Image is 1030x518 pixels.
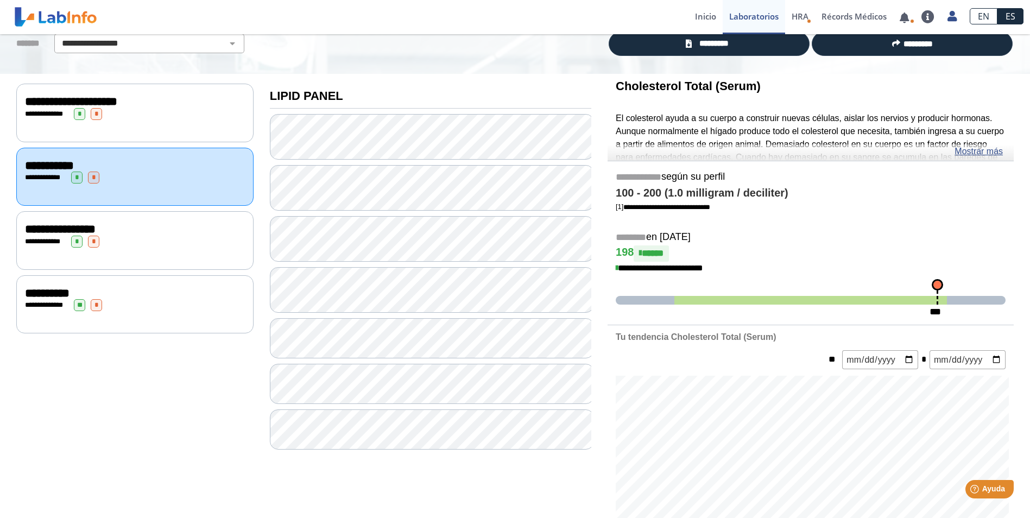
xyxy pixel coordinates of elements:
a: [1] [616,203,710,211]
h5: en [DATE] [616,231,1006,244]
input: mm/dd/yyyy [842,350,918,369]
input: mm/dd/yyyy [930,350,1006,369]
b: LIPID PANEL [270,89,343,103]
p: El colesterol ayuda a su cuerpo a construir nuevas células, aislar los nervios y producir hormona... [616,112,1006,203]
h5: según su perfil [616,171,1006,184]
b: Tu tendencia Cholesterol Total (Serum) [616,332,776,342]
h4: 100 - 200 (1.0 milligram / deciliter) [616,187,1006,200]
a: EN [970,8,997,24]
h4: 198 [616,245,1006,262]
a: ES [997,8,1023,24]
span: HRA [792,11,808,22]
iframe: Help widget launcher [933,476,1018,506]
b: Cholesterol Total (Serum) [616,79,761,93]
a: Mostrar más [955,145,1003,158]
